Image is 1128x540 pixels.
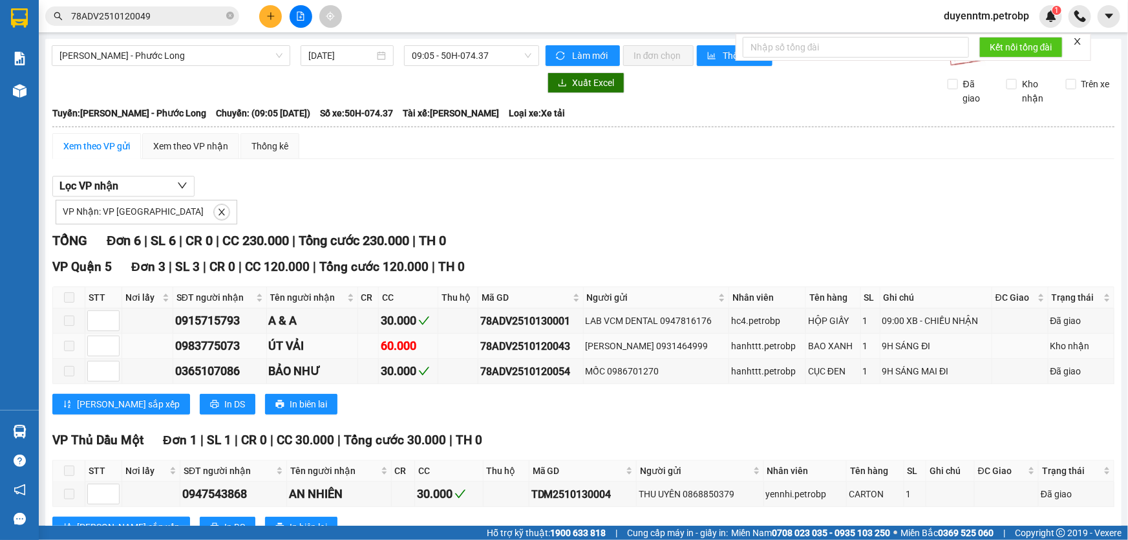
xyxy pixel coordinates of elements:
span: down [177,180,187,191]
img: logo-vxr [11,8,28,28]
div: Kho nhận [1050,339,1112,353]
span: printer [210,523,219,533]
div: 78ADV2510130001 [480,313,580,329]
strong: 0708 023 035 - 0935 103 250 [772,528,890,538]
span: Người gửi [640,464,750,478]
span: SĐT người nhận [184,464,273,478]
span: check [418,315,430,327]
span: Tổng cước 30.000 [344,433,446,448]
span: | [337,433,341,448]
button: printerIn biên lai [265,394,337,415]
span: Hồ Chí Minh - Phước Long [59,46,282,65]
span: file-add [296,12,305,21]
span: Đơn 3 [131,259,165,274]
div: 30.000 [381,312,436,330]
span: | [235,433,238,448]
span: aim [326,12,335,21]
span: In DS [224,520,245,534]
button: caret-down [1098,5,1120,28]
span: | [239,259,242,274]
span: Miền Bắc [900,526,994,540]
span: Tổng cước 230.000 [299,233,409,248]
th: SL [904,460,926,482]
td: AN NHIÊN [287,482,391,507]
td: 78ADV2510120043 [478,334,583,359]
span: CR 0 [186,233,213,248]
img: warehouse-icon [13,425,27,438]
span: Kho nhận [1017,77,1056,105]
span: Hỗ trợ kỹ thuật: [487,526,606,540]
span: VP Thủ Dầu Một [52,433,144,448]
th: Thu hộ [484,460,529,482]
strong: 0369 525 060 [938,528,994,538]
div: Thống kê [251,139,288,153]
div: 1 [863,339,878,353]
span: | [144,233,147,248]
span: sort-ascending [63,400,72,410]
div: 30.000 [417,485,480,503]
div: Đã giao [1050,364,1112,378]
button: bar-chartThống kê [697,45,772,66]
td: A & A [267,308,358,334]
div: MỐC 0986701270 [586,364,727,378]
button: close [214,204,229,220]
span: Kết nối tổng đài [990,40,1052,54]
span: Mã GD [482,290,569,305]
span: | [169,259,172,274]
div: ÚT VẢI [269,337,356,355]
button: printerIn DS [200,394,255,415]
div: hanhttt.petrobp [731,364,803,378]
span: 09:05 - 50H-074.37 [412,46,531,65]
span: Làm mới [572,49,610,63]
span: | [449,433,452,448]
img: solution-icon [13,52,27,65]
span: printer [275,400,284,410]
div: hc4.petrobp [731,314,803,328]
span: Loại xe: Xe tải [509,106,565,120]
input: Nhập số tổng đài [743,37,969,58]
button: sort-ascending[PERSON_NAME] sắp xếp [52,517,190,537]
div: yennhi.petrobp [766,487,844,501]
th: Nhân viên [729,287,806,308]
span: | [313,259,316,274]
td: 78ADV2510120054 [478,359,583,384]
th: Nhân viên [764,460,847,482]
span: Đã giao [958,77,997,105]
div: Xem theo VP nhận [153,139,228,153]
th: Thu hộ [438,287,478,308]
span: check [418,365,430,377]
strong: 1900 633 818 [550,528,606,538]
span: Xuất Excel [572,76,614,90]
span: Trạng thái [1052,290,1101,305]
div: BẢO NHƯ [269,362,356,380]
button: printerIn DS [200,517,255,537]
th: SL [861,287,880,308]
span: 1 [1054,6,1059,15]
span: question-circle [14,455,26,467]
span: In DS [224,397,245,411]
span: SL 3 [175,259,200,274]
span: printer [275,523,284,533]
span: In biên lai [290,397,327,411]
span: | [432,259,435,274]
span: | [1003,526,1005,540]
span: Trạng thái [1042,464,1101,478]
td: 0915715793 [173,308,267,334]
th: CR [392,460,416,482]
span: | [216,233,219,248]
th: STT [85,460,122,482]
span: Thống kê [723,49,762,63]
div: 1 [863,314,878,328]
button: syncLàm mới [546,45,620,66]
span: TH 0 [419,233,446,248]
span: Cung cấp máy in - giấy in: [627,526,728,540]
span: | [179,233,182,248]
span: SĐT người nhận [176,290,253,305]
th: CR [358,287,379,308]
span: VP Quận 5 [52,259,112,274]
span: Nơi lấy [125,290,160,305]
span: close-circle [226,10,234,23]
span: TỔNG [52,233,87,248]
button: aim [319,5,342,28]
div: 0365107086 [175,362,264,380]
